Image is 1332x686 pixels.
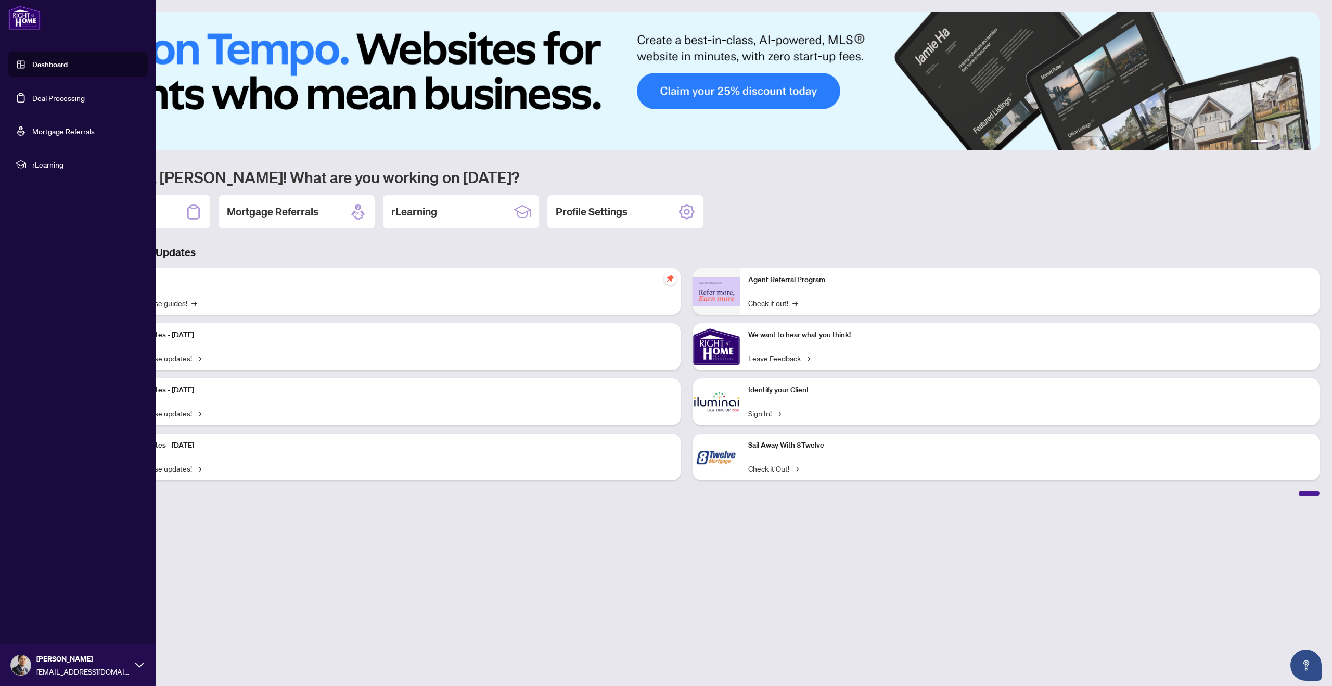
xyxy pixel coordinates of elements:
p: We want to hear what you think! [748,329,1311,341]
span: → [196,463,201,474]
p: Agent Referral Program [748,274,1311,286]
button: Open asap [1290,650,1322,681]
h2: rLearning [391,205,437,219]
span: → [196,352,201,364]
button: 4 [1288,140,1292,144]
a: Mortgage Referrals [32,126,95,136]
span: rLearning [32,159,140,170]
img: logo [8,5,41,30]
img: Profile Icon [11,655,31,675]
button: 6 [1305,140,1309,144]
img: Agent Referral Program [693,277,740,306]
h3: Brokerage & Industry Updates [54,245,1320,260]
p: Identify your Client [748,385,1311,396]
a: Deal Processing [32,93,85,103]
p: Self-Help [109,274,672,286]
span: pushpin [664,272,676,285]
a: Leave Feedback→ [748,352,810,364]
img: Slide 0 [54,12,1320,150]
span: → [792,297,798,309]
span: → [793,463,799,474]
button: 2 [1272,140,1276,144]
h1: Welcome back [PERSON_NAME]! What are you working on [DATE]? [54,167,1320,187]
span: → [191,297,197,309]
a: Check it Out!→ [748,463,799,474]
p: Platform Updates - [DATE] [109,329,672,341]
a: Sign In!→ [748,408,781,419]
button: 3 [1280,140,1284,144]
span: [PERSON_NAME] [36,653,130,665]
img: Sail Away With 8Twelve [693,434,740,480]
img: We want to hear what you think! [693,323,740,370]
h2: Mortgage Referrals [227,205,318,219]
span: → [805,352,810,364]
span: [EMAIL_ADDRESS][DOMAIN_NAME] [36,666,130,677]
p: Platform Updates - [DATE] [109,385,672,396]
button: 1 [1251,140,1267,144]
h2: Profile Settings [556,205,627,219]
p: Sail Away With 8Twelve [748,440,1311,451]
img: Identify your Client [693,378,740,425]
button: 5 [1297,140,1301,144]
a: Check it out!→ [748,297,798,309]
span: → [776,408,781,419]
span: → [196,408,201,419]
a: Dashboard [32,60,68,69]
p: Platform Updates - [DATE] [109,440,672,451]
